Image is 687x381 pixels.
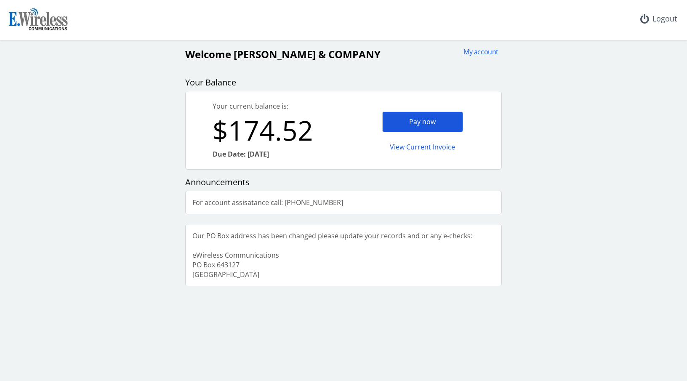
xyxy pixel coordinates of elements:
[186,191,350,214] div: For account assisatance call: [PHONE_NUMBER]
[185,77,236,88] span: Your Balance
[234,47,381,61] span: [PERSON_NAME] & COMPANY
[213,111,343,149] div: $174.52
[213,101,343,111] div: Your current balance is:
[186,224,479,286] div: Our PO Box address has been changed please update your records and or any e-checks: eWireless Com...
[185,47,231,61] span: Welcome
[382,112,463,132] div: Pay now
[382,137,463,157] div: View Current Invoice
[213,149,343,159] div: Due Date: [DATE]
[458,47,498,57] div: My account
[185,176,250,188] span: Announcements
